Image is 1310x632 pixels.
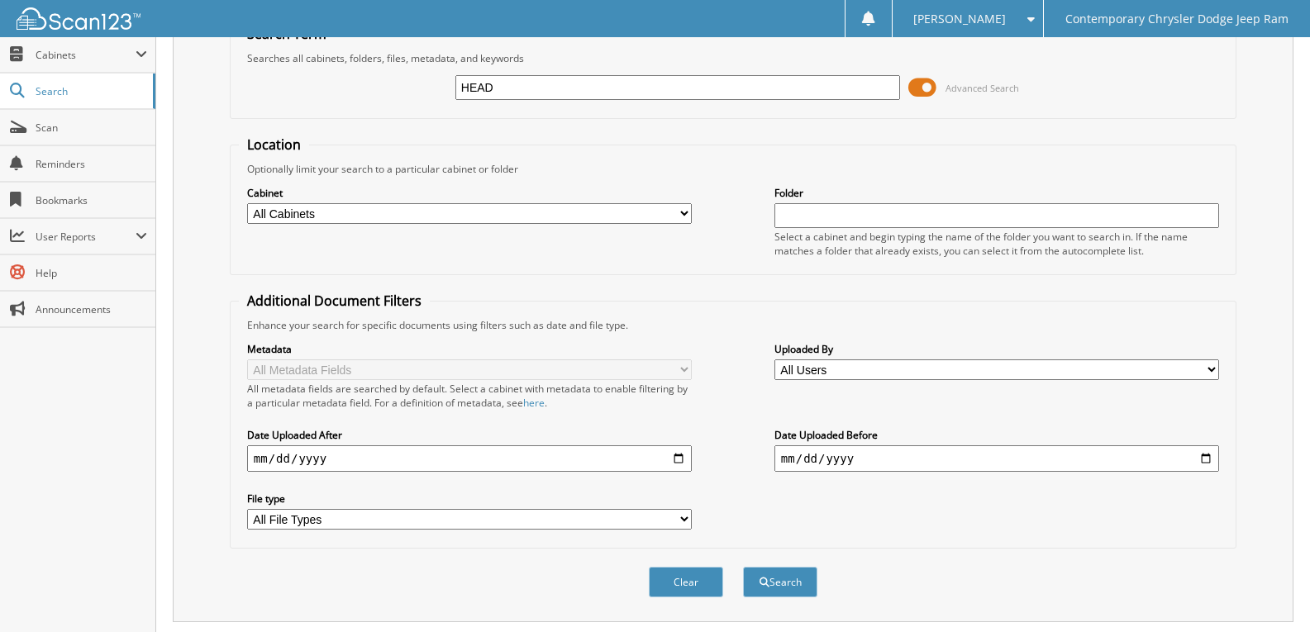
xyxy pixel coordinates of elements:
[743,567,817,597] button: Search
[36,193,147,207] span: Bookmarks
[247,428,692,442] label: Date Uploaded After
[649,567,723,597] button: Clear
[36,230,136,244] span: User Reports
[36,48,136,62] span: Cabinets
[247,445,692,472] input: start
[774,428,1219,442] label: Date Uploaded Before
[239,292,430,310] legend: Additional Document Filters
[247,382,692,410] div: All metadata fields are searched by default. Select a cabinet with metadata to enable filtering b...
[36,266,147,280] span: Help
[946,82,1019,94] span: Advanced Search
[36,157,147,171] span: Reminders
[17,7,141,30] img: scan123-logo-white.svg
[774,342,1219,356] label: Uploaded By
[247,492,692,506] label: File type
[247,342,692,356] label: Metadata
[913,14,1006,24] span: [PERSON_NAME]
[523,396,545,410] a: here
[247,186,692,200] label: Cabinet
[239,162,1227,176] div: Optionally limit your search to a particular cabinet or folder
[239,135,309,154] legend: Location
[239,318,1227,332] div: Enhance your search for specific documents using filters such as date and file type.
[774,186,1219,200] label: Folder
[1227,553,1310,632] iframe: Chat Widget
[36,302,147,316] span: Announcements
[36,84,145,98] span: Search
[774,445,1219,472] input: end
[1065,14,1289,24] span: Contemporary Chrysler Dodge Jeep Ram
[774,230,1219,258] div: Select a cabinet and begin typing the name of the folder you want to search in. If the name match...
[239,51,1227,65] div: Searches all cabinets, folders, files, metadata, and keywords
[36,121,147,135] span: Scan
